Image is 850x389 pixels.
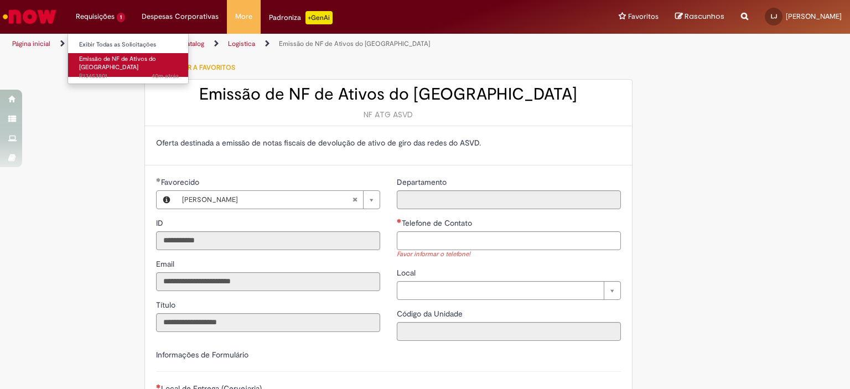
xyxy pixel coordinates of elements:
a: Página inicial [12,39,50,48]
a: Logistica [228,39,255,48]
span: R13453801 [79,72,179,81]
ul: Trilhas de página [8,34,558,54]
input: Departamento [397,190,621,209]
a: Limpar campo Local [397,281,621,300]
span: Telefone de Contato [402,218,474,228]
span: More [235,11,252,22]
span: Emissão de NF de Ativos do [GEOGRAPHIC_DATA] [79,55,156,72]
abbr: Limpar campo Favorecido [346,191,363,209]
input: Código da Unidade [397,322,621,341]
span: Despesas Corporativas [142,11,219,22]
span: Somente leitura - Departamento [397,177,449,187]
p: Oferta destinada a emissão de notas fiscais de devolução de ativo de giro das redes do ASVD. [156,137,621,148]
label: Informações de Formulário [156,350,248,360]
span: Somente leitura - Email [156,259,177,269]
input: Título [156,313,380,332]
input: ID [156,231,380,250]
span: Somente leitura - Título [156,300,178,310]
span: Requisições [76,11,115,22]
label: Somente leitura - ID [156,217,165,229]
input: Email [156,272,380,291]
span: Necessários [156,384,161,388]
span: Favoritos [628,11,659,22]
span: [PERSON_NAME] [182,191,352,209]
span: [PERSON_NAME] [786,12,842,21]
span: Necessários - Favorecido [161,177,201,187]
a: [PERSON_NAME]Limpar campo Favorecido [177,191,380,209]
p: +GenAi [305,11,333,24]
span: LJ [771,13,777,20]
span: Necessários [397,219,402,223]
label: Somente leitura - Título [156,299,178,310]
div: Favor informar o telefone! [397,250,621,260]
a: Emissão de NF de Ativos do [GEOGRAPHIC_DATA] [279,39,430,48]
img: ServiceNow [1,6,58,28]
label: Somente leitura - Código da Unidade [397,308,465,319]
input: Telefone de Contato [397,231,621,250]
span: Somente leitura - Código da Unidade [397,309,465,319]
div: Padroniza [269,11,333,24]
time: 27/08/2025 17:04:26 [152,72,179,80]
span: Local [397,268,418,278]
a: Rascunhos [675,12,724,22]
span: Adicionar a Favoritos [156,63,235,72]
h2: Emissão de NF de Ativos do [GEOGRAPHIC_DATA] [156,85,621,103]
a: Exibir Todas as Solicitações [68,39,190,51]
span: 40m atrás [152,72,179,80]
button: Favorecido, Visualizar este registro Luis Amarante Junior [157,191,177,209]
span: Obrigatório Preenchido [156,178,161,182]
ul: Requisições [68,33,189,84]
span: Somente leitura - ID [156,218,165,228]
span: 1 [117,13,125,22]
a: Aberto R13453801 : Emissão de NF de Ativos do ASVD [68,53,190,77]
label: Somente leitura - Email [156,258,177,269]
div: NF ATG ASVD [156,109,621,120]
label: Somente leitura - Departamento [397,177,449,188]
span: Rascunhos [685,11,724,22]
button: Adicionar a Favoritos [144,56,241,79]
